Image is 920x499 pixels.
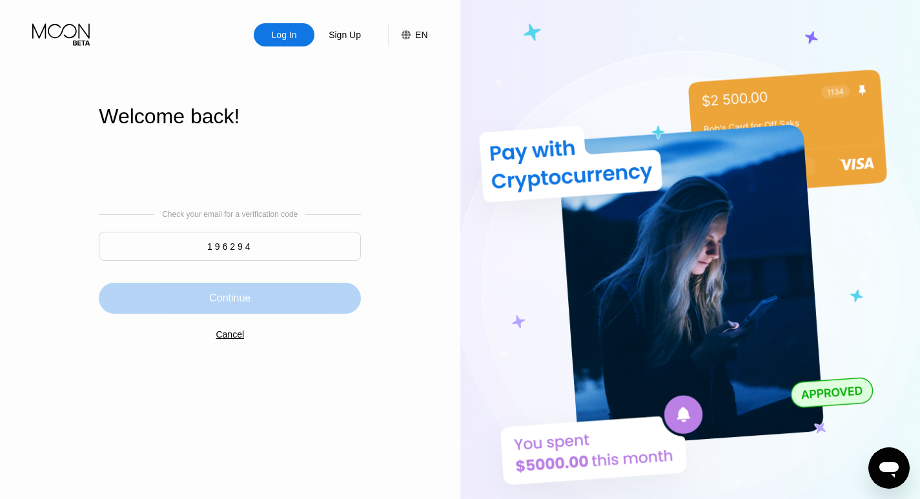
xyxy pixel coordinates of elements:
div: Continue [209,292,250,305]
div: Sign Up [327,28,362,41]
div: Check your email for a verification code [162,210,298,219]
iframe: Button to launch messaging window [868,447,910,489]
input: 000000 [99,232,361,261]
div: Sign Up [314,23,375,46]
div: Log In [271,28,298,41]
div: Welcome back! [99,105,361,128]
div: Continue [99,283,361,314]
div: EN [415,30,427,40]
div: Cancel [216,329,244,340]
div: Log In [254,23,314,46]
div: EN [388,23,427,46]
